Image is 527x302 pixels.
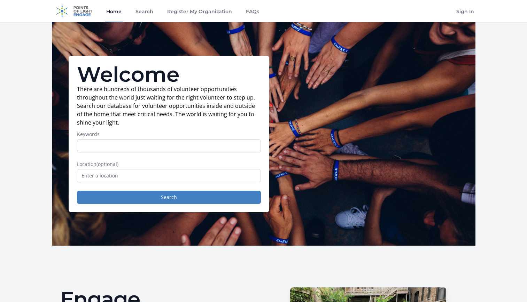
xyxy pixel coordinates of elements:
input: Enter a location [77,169,261,182]
p: There are hundreds of thousands of volunteer opportunities throughout the world just waiting for ... [77,85,261,127]
h1: Welcome [77,64,261,85]
button: Search [77,191,261,204]
label: Keywords [77,131,261,138]
span: (optional) [96,161,118,167]
label: Location [77,161,261,168]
